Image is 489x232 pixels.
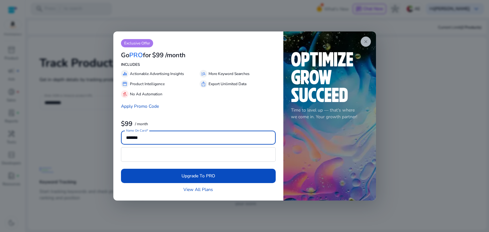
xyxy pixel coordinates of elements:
p: Product Intelligence [130,81,165,87]
span: gavel [122,92,127,97]
span: storefront [122,81,127,86]
span: manage_search [201,71,206,76]
b: $99 [121,119,132,128]
mat-label: Name On Card [126,128,146,133]
p: Export Unlimited Data [209,81,246,87]
span: ios_share [201,81,206,86]
a: Apply Promo Code [121,103,159,109]
span: equalizer [122,71,127,76]
p: Time to level up — that's where we come in. Your growth partner! [291,107,368,120]
p: More Keyword Searches [209,71,250,77]
p: INCLUDES [121,62,276,67]
span: Upgrade To PRO [181,173,215,179]
p: Actionable Advertising Insights [130,71,184,77]
span: close [363,39,368,44]
a: View All Plans [183,186,213,193]
p: / month [135,122,148,126]
h3: $99 /month [152,51,186,59]
button: Upgrade To PRO [121,169,276,183]
iframe: Secure card payment input frame [124,148,272,161]
span: PRO [129,51,143,59]
p: No Ad Automation [130,91,162,97]
p: Exclusive Offer [121,39,153,47]
h3: Go for [121,51,151,59]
